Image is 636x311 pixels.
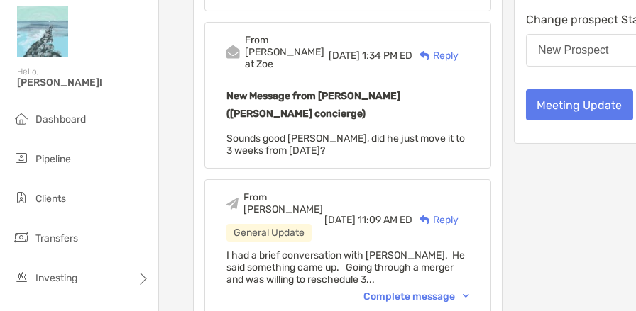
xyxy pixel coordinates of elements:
[245,34,329,70] div: From [PERSON_NAME] at Zoe
[226,132,465,157] span: Sounds good [PERSON_NAME], did he just move it to 3 weeks from [DATE]?
[35,272,77,284] span: Investing
[35,113,86,125] span: Dashboard
[362,50,412,62] span: 1:34 PM ED
[35,153,71,165] span: Pipeline
[329,50,360,62] span: [DATE]
[35,193,66,205] span: Clients
[226,224,312,242] div: General Update
[13,268,30,285] img: investing icon
[412,213,459,227] div: Reply
[13,110,30,127] img: dashboard icon
[420,215,430,225] img: Reply icon
[13,189,30,206] img: clients icon
[412,48,459,63] div: Reply
[35,232,78,244] span: Transfers
[358,214,412,226] span: 11:09 AM ED
[363,290,469,302] div: Complete message
[226,249,465,285] span: I had a brief conversation with [PERSON_NAME]. He said something came up. Going through a merger ...
[13,149,30,166] img: pipeline icon
[243,191,324,215] div: From [PERSON_NAME]
[17,77,150,89] span: [PERSON_NAME]!
[226,198,238,210] img: Event icon
[463,294,469,298] img: Chevron icon
[17,6,68,57] img: Zoe Logo
[13,229,30,246] img: transfers icon
[526,89,633,120] button: Meeting Update
[226,90,400,120] b: New Message from [PERSON_NAME] ([PERSON_NAME] concierge)
[538,44,609,57] div: New Prospect
[420,51,430,60] img: Reply icon
[226,45,240,59] img: Event icon
[324,214,356,226] span: [DATE]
